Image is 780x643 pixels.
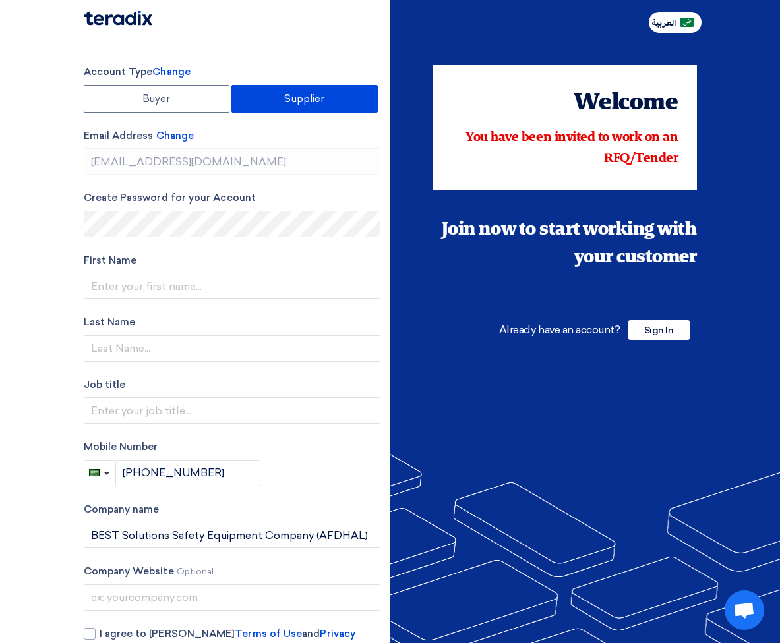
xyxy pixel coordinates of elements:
a: Terms of Use [235,628,302,640]
input: ex: yourcompany.com [84,584,380,611]
a: Sign In [628,323,690,336]
label: Company Website [84,564,380,579]
button: العربية [649,12,702,33]
input: Enter your business email... [84,148,380,175]
label: Buyer [84,85,230,113]
label: Email Address [84,128,380,144]
a: Open chat [725,590,764,630]
label: Account Type [84,65,380,80]
img: Teradix logo [84,11,152,26]
label: Mobile Number [84,439,380,455]
input: Enter your job title... [84,397,380,424]
input: Last Name... [84,335,380,362]
input: Enter your company name... [84,522,380,548]
span: Change [156,130,194,142]
label: Last Name [84,315,380,330]
input: Enter your first name... [84,273,380,299]
label: First Name [84,253,380,268]
span: You have been invited to work on an RFQ/Tender [465,131,678,165]
label: Job title [84,377,380,393]
img: ar-AR.png [680,18,694,28]
label: Company name [84,502,380,517]
div: Join now to start working with your customer [433,216,697,271]
span: العربية [651,18,676,28]
span: Optional [177,567,214,576]
span: Already have an account? [499,323,620,336]
div: Welcome [452,86,678,121]
label: Supplier [231,85,378,113]
input: Enter phone number... [116,460,260,486]
label: Create Password for your Account [84,190,380,206]
span: Change [152,66,190,78]
span: Sign In [628,320,690,340]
